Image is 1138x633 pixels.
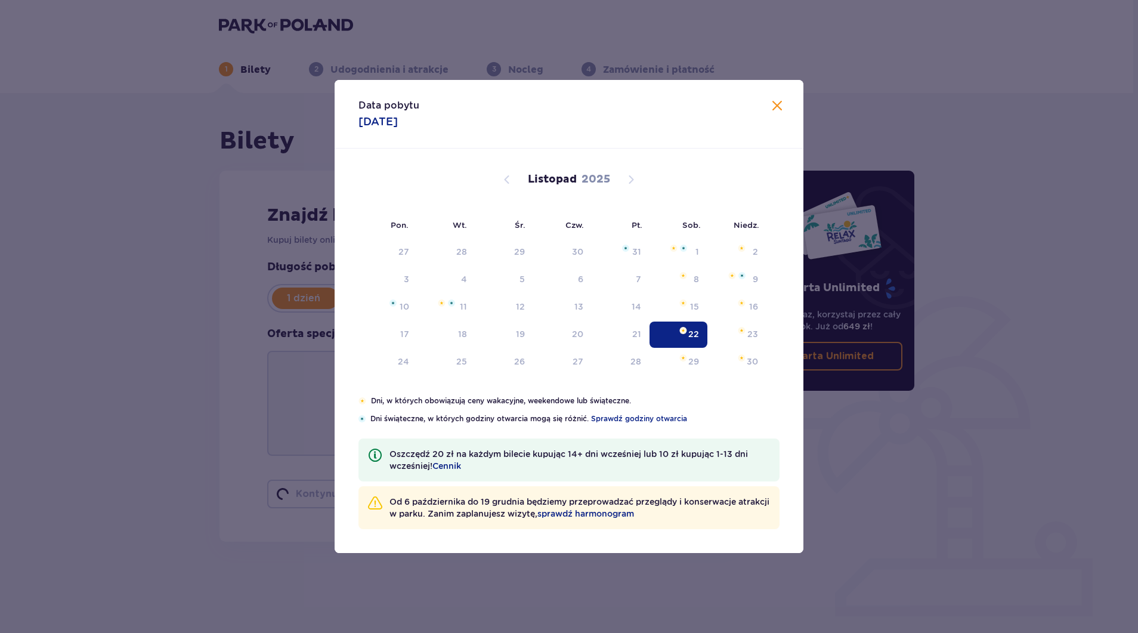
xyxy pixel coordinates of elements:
div: 28 [630,356,641,368]
small: Wt. [453,220,467,230]
p: Dni świąteczne, w których godziny otwarcia mogą się różnić. [370,413,780,424]
small: Niedz. [734,220,759,230]
td: Data niedostępna. piątek, 31 października 2025 [592,239,650,265]
div: 12 [516,301,525,313]
td: Data niedostępna. czwartek, 20 listopada 2025 [533,322,592,348]
div: 15 [690,301,699,313]
small: Sob. [682,220,701,230]
img: Pomarańczowa gwiazdka [738,327,746,334]
div: 5 [519,273,525,285]
div: 1 [695,246,699,258]
small: Czw. [565,220,584,230]
div: 19 [516,328,525,340]
div: 25 [456,356,467,368]
td: Data niedostępna. poniedziałek, 24 listopada 2025 [358,349,418,375]
div: 8 [694,273,699,285]
div: 18 [458,328,467,340]
div: 30 [572,246,583,258]
div: 27 [573,356,583,368]
td: Data niedostępna. niedziela, 23 listopada 2025 [707,322,766,348]
img: Niebieska gwiazdka [738,272,746,279]
div: 21 [632,328,641,340]
td: Data niedostępna. piątek, 7 listopada 2025 [592,267,650,293]
td: Data niedostępna. czwartek, 6 listopada 2025 [533,267,592,293]
td: Data niedostępna. sobota, 15 listopada 2025 [650,294,707,320]
td: Data niedostępna. środa, 12 listopada 2025 [475,294,533,320]
td: Data niedostępna. wtorek, 11 listopada 2025 [418,294,475,320]
p: Listopad [528,172,577,187]
td: Data niedostępna. sobota, 1 listopada 2025 [650,239,707,265]
div: 9 [753,273,758,285]
p: Dni, w których obowiązują ceny wakacyjne, weekendowe lub świąteczne. [371,396,780,406]
td: Data niedostępna. sobota, 8 listopada 2025 [650,267,707,293]
td: Data niedostępna. poniedziałek, 3 listopada 2025 [358,267,418,293]
td: Data niedostępna. niedziela, 16 listopada 2025 [707,294,766,320]
img: Pomarańczowa gwiazdka [728,272,736,279]
td: Data niedostępna. wtorek, 18 listopada 2025 [418,322,475,348]
img: Niebieska gwiazdka [389,299,397,307]
td: Data niedostępna. niedziela, 9 listopada 2025 [707,267,766,293]
td: Data niedostępna. środa, 29 października 2025 [475,239,533,265]
img: Pomarańczowa gwiazdka [670,245,678,252]
td: Data niedostępna. wtorek, 28 października 2025 [418,239,475,265]
button: Zamknij [770,99,784,114]
img: Niebieska gwiazdka [622,245,629,252]
td: Data niedostępna. środa, 19 listopada 2025 [475,322,533,348]
td: Data niedostępna. poniedziałek, 27 października 2025 [358,239,418,265]
td: Data niedostępna. czwartek, 13 listopada 2025 [533,294,592,320]
div: 29 [688,356,699,368]
p: Od 6 października do 19 grudnia będziemy przeprowadzać przeglądy i konserwacje atrakcji w parku. ... [389,496,770,520]
span: Cennik [432,460,461,472]
td: Data niedostępna. niedziela, 30 listopada 2025 [707,349,766,375]
div: 26 [514,356,525,368]
img: Niebieska gwiazdka [448,299,455,307]
div: 16 [749,301,758,313]
img: Pomarańczowa gwiazdka [679,354,687,362]
button: Następny miesiąc [624,172,638,187]
div: 13 [574,301,583,313]
div: 4 [461,273,467,285]
td: Data niedostępna. piątek, 14 listopada 2025 [592,294,650,320]
div: 6 [578,273,583,285]
div: 30 [747,356,758,368]
small: Pon. [391,220,409,230]
img: Pomarańczowa gwiazdka [679,327,687,334]
div: 23 [747,328,758,340]
p: 2025 [582,172,610,187]
div: 20 [572,328,583,340]
td: Data niedostępna. piątek, 21 listopada 2025 [592,322,650,348]
img: Niebieska gwiazdka [358,415,366,422]
div: 27 [398,246,409,258]
img: Pomarańczowa gwiazdka [738,354,746,362]
div: 28 [456,246,467,258]
td: Data niedostępna. poniedziałek, 17 listopada 2025 [358,322,418,348]
td: Data niedostępna. czwartek, 30 października 2025 [533,239,592,265]
p: Data pobytu [358,99,419,112]
td: Data niedostępna. środa, 5 listopada 2025 [475,267,533,293]
div: 17 [400,328,409,340]
small: Śr. [515,220,525,230]
td: Data niedostępna. wtorek, 4 listopada 2025 [418,267,475,293]
div: 10 [400,301,409,313]
td: Data niedostępna. czwartek, 27 listopada 2025 [533,349,592,375]
div: 3 [404,273,409,285]
img: Pomarańczowa gwiazdka [738,245,746,252]
td: Data niedostępna. środa, 26 listopada 2025 [475,349,533,375]
a: Sprawdź godziny otwarcia [591,413,687,424]
img: Niebieska gwiazdka [680,245,687,252]
td: Data niedostępna. niedziela, 2 listopada 2025 [707,239,766,265]
img: Pomarańczowa gwiazdka [679,272,687,279]
div: 2 [753,246,758,258]
td: Data niedostępna. wtorek, 25 listopada 2025 [418,349,475,375]
a: sprawdź harmonogram [537,508,634,520]
img: Pomarańczowa gwiazdka [438,299,446,307]
td: Data niedostępna. sobota, 29 listopada 2025 [650,349,707,375]
div: 24 [398,356,409,368]
img: Pomarańczowa gwiazdka [738,299,746,307]
p: Oszczędź 20 zł na każdym bilecie kupując 14+ dni wcześniej lub 10 zł kupując 1-13 dni wcześniej! [389,448,770,472]
img: Pomarańczowa gwiazdka [358,397,366,404]
small: Pt. [632,220,642,230]
div: 7 [636,273,641,285]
